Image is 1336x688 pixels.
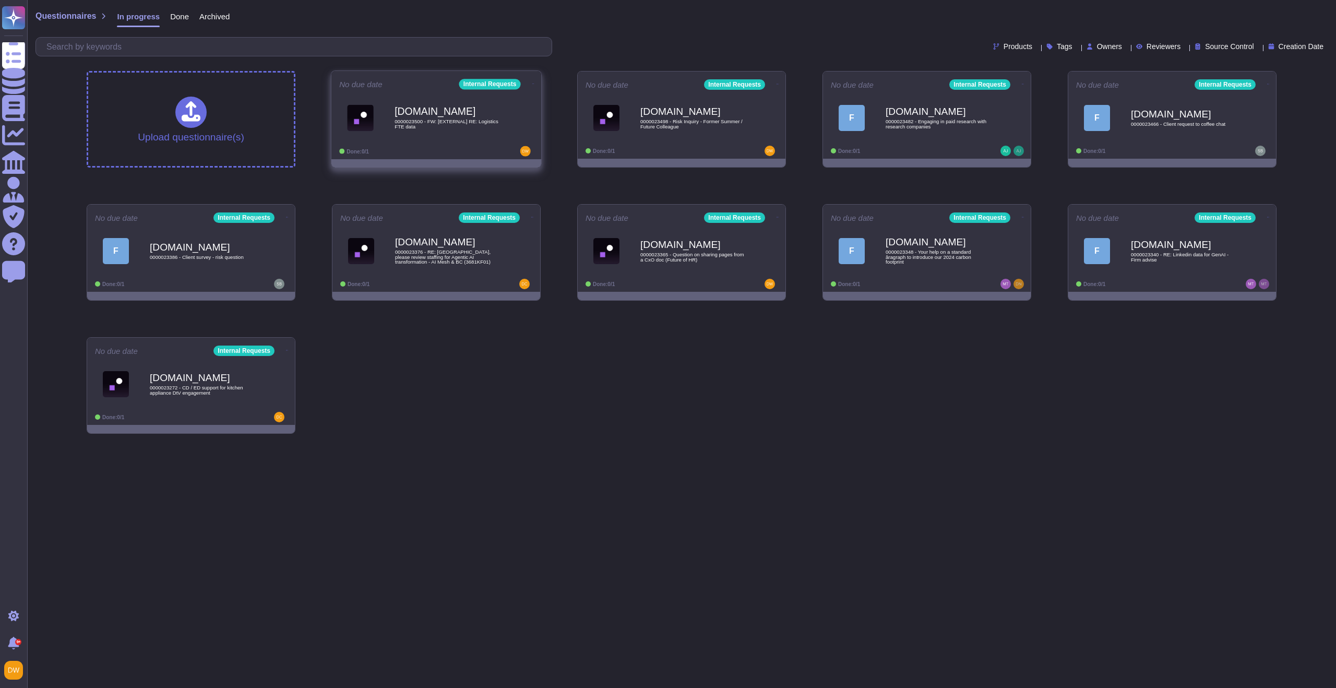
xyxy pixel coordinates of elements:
div: Internal Requests [949,212,1010,223]
span: No due date [586,81,628,89]
span: 0000023466 - Client request to coffee chat [1131,122,1235,127]
b: [DOMAIN_NAME] [640,240,745,250]
img: user [520,146,531,157]
span: 0000023500 - FW: [EXTERNAL] RE: Logistics FTE data [395,119,500,129]
span: No due date [1076,214,1119,222]
span: Products [1004,43,1032,50]
span: Tags [1057,43,1072,50]
div: F [839,105,865,131]
img: user [519,279,530,289]
div: Internal Requests [704,79,765,90]
span: 0000023482 - Engaging in paid research with research companies [886,119,990,129]
img: user [1000,146,1011,156]
span: 0000023498 - Risk Inquiry - Former Summer / Future Colleague [640,119,745,129]
div: Internal Requests [213,346,275,356]
img: user [1259,279,1269,289]
img: Logo [347,104,374,131]
div: 9+ [15,639,21,645]
span: Archived [199,13,230,20]
span: No due date [1076,81,1119,89]
div: F [1084,238,1110,264]
span: Done: 0/1 [593,148,615,154]
b: [DOMAIN_NAME] [395,106,500,116]
span: No due date [340,214,383,222]
b: [DOMAIN_NAME] [150,242,254,252]
span: No due date [95,347,138,355]
img: Logo [593,105,619,131]
span: Source Control [1205,43,1254,50]
span: Questionnaires [35,12,96,20]
span: Done: 0/1 [102,281,124,287]
div: Internal Requests [459,79,521,89]
img: user [1246,279,1256,289]
span: 0000023272 - CD / ED support for kitchen appliance DtV engagement [150,385,254,395]
div: F [1084,105,1110,131]
img: user [274,279,284,289]
span: No due date [339,80,383,88]
span: Owners [1097,43,1122,50]
img: user [765,279,775,289]
div: Internal Requests [1195,212,1256,223]
div: F [103,238,129,264]
span: In progress [117,13,160,20]
img: user [1000,279,1011,289]
span: No due date [831,81,874,89]
div: F [839,238,865,264]
b: [DOMAIN_NAME] [395,237,499,247]
span: Done: 0/1 [1083,281,1105,287]
img: Logo [348,238,374,264]
span: Done: 0/1 [102,414,124,420]
div: Upload questionnaire(s) [138,97,244,142]
img: Logo [103,371,129,397]
span: No due date [586,214,628,222]
input: Search by keywords [41,38,552,56]
b: [DOMAIN_NAME] [1131,240,1235,250]
img: user [274,412,284,422]
img: user [4,661,23,680]
span: Done: 0/1 [347,148,369,154]
span: Done [170,13,189,20]
img: user [765,146,775,156]
b: [DOMAIN_NAME] [150,373,254,383]
div: Internal Requests [459,212,520,223]
span: Done: 0/1 [593,281,615,287]
span: 0000023348 - Your help on a standard âragraph to introduce our 2024 carbon footprint [886,250,990,265]
img: user [1013,279,1024,289]
div: Internal Requests [704,212,765,223]
button: user [2,659,30,682]
span: Done: 0/1 [348,281,369,287]
img: user [1255,146,1266,156]
div: Internal Requests [213,212,275,223]
span: Done: 0/1 [1083,148,1105,154]
span: Done: 0/1 [838,281,860,287]
span: 0000023386 - Client survey - risk question [150,255,254,260]
span: 0000023365 - Question on sharing pages from a CxO doc (Future of HR) [640,252,745,262]
img: Logo [593,238,619,264]
img: user [1013,146,1024,156]
span: Reviewers [1147,43,1180,50]
span: Done: 0/1 [838,148,860,154]
span: Creation Date [1279,43,1323,50]
div: Internal Requests [949,79,1010,90]
span: No due date [831,214,874,222]
span: 0000023376 - RE: [GEOGRAPHIC_DATA], please review staffing for Agentic AI transformation - AI Mes... [395,250,499,265]
span: No due date [95,214,138,222]
b: [DOMAIN_NAME] [886,237,990,247]
b: [DOMAIN_NAME] [886,106,990,116]
b: [DOMAIN_NAME] [640,106,745,116]
span: 0000023340 - RE: Linkedin data for GenAI - Firm advise [1131,252,1235,262]
div: Internal Requests [1195,79,1256,90]
b: [DOMAIN_NAME] [1131,109,1235,119]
